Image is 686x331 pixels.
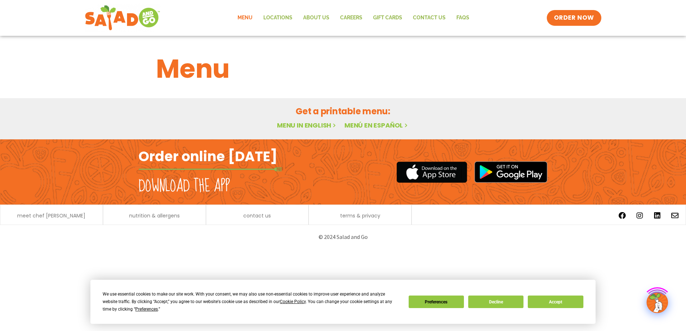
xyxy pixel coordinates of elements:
[335,10,368,26] a: Careers
[135,307,158,312] span: Preferences
[90,280,596,324] div: Cookie Consent Prompt
[138,148,277,165] h2: Order online [DATE]
[85,4,160,32] img: new-SAG-logo-768×292
[547,10,601,26] a: ORDER NOW
[138,167,282,171] img: fork
[408,10,451,26] a: Contact Us
[232,10,475,26] nav: Menu
[409,296,464,308] button: Preferences
[243,213,271,218] a: contact us
[138,176,230,196] h2: Download the app
[156,49,530,88] h1: Menu
[232,10,258,26] a: Menu
[277,121,337,130] a: Menu in English
[129,213,180,218] a: nutrition & allergens
[103,291,400,313] div: We use essential cookies to make our site work. With your consent, we may also use non-essential ...
[156,105,530,117] h2: Get a printable menu:
[344,121,409,130] a: Menú en español
[554,14,594,22] span: ORDER NOW
[468,296,523,308] button: Decline
[280,299,306,304] span: Cookie Policy
[451,10,475,26] a: FAQs
[142,232,544,242] p: © 2024 Salad and Go
[17,213,85,218] a: meet chef [PERSON_NAME]
[474,161,548,183] img: google_play
[298,10,335,26] a: About Us
[340,213,380,218] a: terms & privacy
[528,296,583,308] button: Accept
[368,10,408,26] a: GIFT CARDS
[258,10,298,26] a: Locations
[396,160,467,184] img: appstore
